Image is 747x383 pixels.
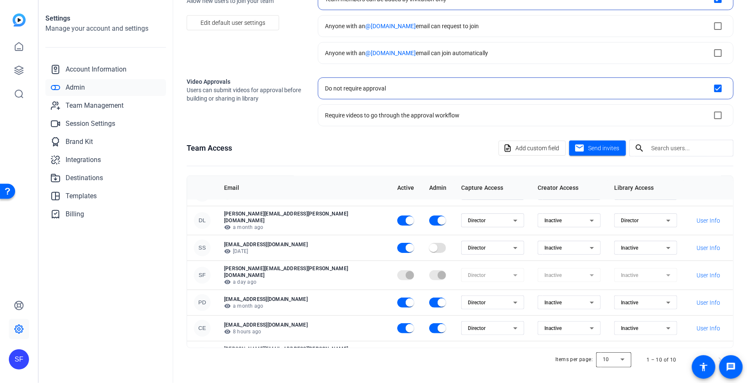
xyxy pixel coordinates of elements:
button: Add custom field [499,141,566,156]
button: Send invites [569,141,626,156]
span: Inactive [544,245,562,251]
span: Inactive [544,325,562,331]
div: Require videos to go through the approval workflow [325,111,459,120]
p: 8 hours ago [224,328,384,335]
a: Integrations [45,152,166,168]
a: Brand Kit [45,133,166,150]
th: Email [217,176,391,199]
p: a day ago [224,279,384,285]
a: Account Information [45,61,166,78]
mat-icon: visibility [224,224,231,231]
div: DL [194,212,211,229]
h2: Manage your account and settings [45,24,166,34]
p: a month ago [224,224,384,231]
button: User Info [691,321,726,336]
span: Destinations [66,173,103,183]
p: [EMAIL_ADDRESS][DOMAIN_NAME] [224,241,384,248]
span: User Info [697,244,721,252]
span: Director [468,325,486,331]
a: Templates [45,188,166,205]
span: Director [468,300,486,306]
input: Search users... [651,143,727,153]
span: Inactive [621,325,638,331]
h2: Video Approvals [187,77,304,86]
span: User Info [697,216,721,225]
th: Capture Access [454,176,531,199]
a: Billing [45,206,166,223]
th: Active [391,176,422,199]
a: Team Management [45,97,166,114]
mat-icon: message [726,362,736,372]
span: Add custom field [515,140,559,156]
div: Items per page: [555,355,593,364]
a: Session Settings [45,115,166,132]
h1: Team Access [187,142,232,154]
th: Library Access [607,176,684,199]
button: User Info [691,240,726,255]
mat-icon: accessibility [699,362,709,372]
p: a month ago [224,303,384,309]
span: Admin [66,82,85,93]
p: [PERSON_NAME][EMAIL_ADDRESS][PERSON_NAME][DOMAIN_NAME] [224,265,384,279]
th: Admin [422,176,454,199]
div: PD [194,294,211,311]
div: Anyone with an email can request to join [325,22,479,30]
mat-icon: visibility [224,303,231,309]
p: [DATE] [224,248,384,255]
span: Account Information [66,64,127,74]
span: User Info [697,298,721,307]
div: CE [194,320,211,337]
span: Team Management [66,101,124,111]
span: Session Settings [66,119,115,129]
button: User Info [691,295,726,310]
span: Users can submit videos for approval before building or sharing in library [187,86,304,103]
span: Billing [66,209,84,219]
button: User Info [691,213,726,228]
mat-icon: search [629,143,649,153]
p: [EMAIL_ADDRESS][DOMAIN_NAME] [224,322,384,328]
img: blue-gradient.svg [13,13,26,27]
button: User Info [691,186,726,201]
button: Next page [710,350,730,370]
div: AB [194,347,211,364]
span: Inactive [621,245,638,251]
span: Templates [66,191,97,201]
div: Anyone with an email can join automatically [325,49,488,57]
span: User Info [697,324,721,332]
button: Previous page [690,350,710,370]
mat-icon: mail [574,143,585,154]
span: Director [468,245,486,251]
a: Destinations [45,170,166,186]
a: Admin [45,79,166,96]
span: Edit default user settings [201,15,265,31]
span: Director [468,218,486,223]
button: User Info [691,268,726,283]
button: Edit default user settings [187,15,279,30]
span: @[DOMAIN_NAME] [365,23,416,29]
div: 1 – 10 of 10 [647,356,676,364]
span: User Info [697,271,721,279]
th: Creator Access [531,176,607,199]
mat-icon: visibility [224,328,231,335]
h1: Settings [45,13,166,24]
p: [EMAIL_ADDRESS][DOMAIN_NAME] [224,296,384,303]
span: Inactive [544,300,562,306]
p: [PERSON_NAME][EMAIL_ADDRESS][PERSON_NAME][DOMAIN_NAME] [224,346,384,359]
span: Integrations [66,155,101,165]
mat-icon: visibility [224,279,231,285]
span: Inactive [544,218,562,223]
div: SF [194,267,211,284]
span: Brand Kit [66,137,93,147]
span: Inactive [621,300,638,306]
p: [PERSON_NAME][EMAIL_ADDRESS][PERSON_NAME][DOMAIN_NAME] [224,210,384,224]
div: SF [9,349,29,370]
span: Send invites [588,144,619,153]
mat-icon: visibility [224,248,231,255]
div: Do not require approval [325,84,386,93]
div: SS [194,239,211,256]
span: @[DOMAIN_NAME] [365,50,416,56]
span: Director [621,218,639,223]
